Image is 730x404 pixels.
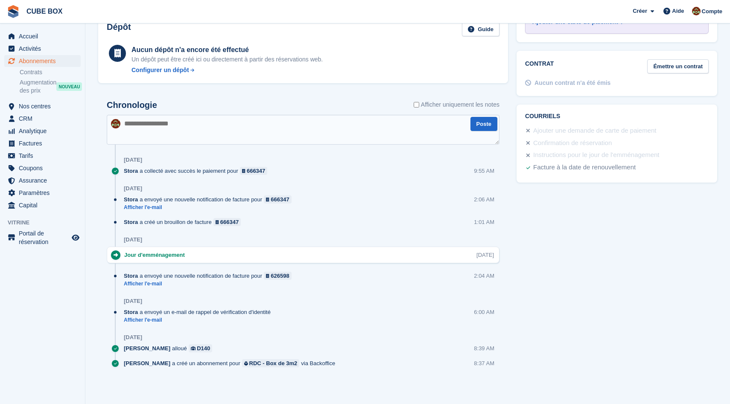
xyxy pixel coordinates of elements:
[124,204,296,211] a: Afficher l'e-mail
[131,55,323,64] p: Un dépôt peut être créé ici ou directement à partir des réservations web.
[7,5,20,18] img: stora-icon-8386f47178a22dfd0bd8f6a31ec36ba5ce8667c1dd55bd0f319d3a0aa187defe.svg
[4,229,81,246] a: menu
[264,195,292,203] a: 666347
[240,167,268,175] a: 666347
[474,167,494,175] div: 9:55 AM
[4,199,81,211] a: menu
[124,334,142,341] div: [DATE]
[4,174,81,186] a: menu
[474,218,494,226] div: 1:01 AM
[124,344,170,352] span: [PERSON_NAME]
[124,272,138,280] span: Stora
[533,138,612,148] div: Confirmation de réservation
[4,113,81,125] a: menu
[672,7,684,15] span: Aide
[23,4,66,18] a: CUBE BOX
[4,30,81,42] a: menu
[19,30,70,42] span: Accueil
[20,68,81,76] a: Contrats
[107,22,131,36] h2: Dépôt
[19,125,70,137] span: Analytique
[474,308,494,316] div: 6:00 AM
[124,195,296,203] div: a envoyé une nouvelle notification de facture pour
[107,100,157,110] h2: Chronologie
[124,157,142,163] div: [DATE]
[247,167,265,175] div: 666347
[242,359,299,367] a: RDC - Box de 3m2
[633,7,647,15] span: Créer
[19,137,70,149] span: Factures
[19,55,70,67] span: Abonnements
[692,7,701,15] img: alex soubira
[124,272,296,280] div: a envoyé une nouvelle notification de facture pour
[111,119,120,128] img: alex soubira
[19,174,70,186] span: Assurance
[533,163,636,173] div: Facture à la date de renouvellement
[131,66,323,75] a: Configurer un dépôt
[264,272,292,280] a: 626598
[20,78,56,95] span: Augmentation des prix
[414,100,419,109] input: Afficher uniquement les notes
[271,272,289,280] div: 626598
[414,100,499,109] label: Afficher uniquement les notes
[474,195,494,203] div: 2:06 AM
[197,344,210,352] div: D140
[249,359,298,367] div: RDC - Box de 3m2
[476,251,494,259] div: [DATE]
[533,150,660,160] div: Instructions pour le jour de l'emménagement
[4,55,81,67] a: menu
[124,218,138,226] span: Stora
[474,272,494,280] div: 2:04 AM
[19,199,70,211] span: Capital
[19,100,70,112] span: Nos centres
[213,218,241,226] a: 666347
[124,251,189,259] div: Jour d'emménagement
[647,59,709,73] a: Émettre un contrat
[474,344,494,352] div: 8:39 AM
[220,218,239,226] div: 666347
[525,113,709,120] h2: Courriels
[533,126,657,136] div: Ajouter une demande de carte de paiement
[124,308,138,316] span: Stora
[4,43,81,55] a: menu
[124,298,142,305] div: [DATE]
[20,78,81,95] a: Augmentation des prix NOUVEAU
[474,359,494,367] div: 8:37 AM
[124,185,142,192] div: [DATE]
[124,218,245,226] div: a créé un brouillon de facture
[525,59,554,73] h2: Contrat
[19,229,70,246] span: Portail de réservation
[4,137,81,149] a: menu
[4,150,81,162] a: menu
[271,195,289,203] div: 666347
[124,359,170,367] span: [PERSON_NAME]
[131,45,323,55] div: Aucun dépôt n'a encore été effectué
[470,117,497,131] button: Poste
[124,236,142,243] div: [DATE]
[702,7,722,16] span: Compte
[19,150,70,162] span: Tarifs
[124,280,296,288] a: Afficher l'e-mail
[8,218,85,227] span: Vitrine
[189,344,213,352] a: D140
[4,100,81,112] a: menu
[124,359,339,367] div: a créé un abonnement pour via Backoffice
[124,167,138,175] span: Stora
[19,43,70,55] span: Activités
[19,113,70,125] span: CRM
[56,82,82,91] div: NOUVEAU
[124,167,272,175] div: a collecté avec succès le paiement pour
[462,22,499,36] a: Guide
[19,162,70,174] span: Coupons
[131,66,189,75] div: Configurer un dépôt
[19,187,70,199] span: Paramètres
[124,308,275,316] div: a envoyé un e-mail de rappel de vérification d'identité
[4,125,81,137] a: menu
[4,187,81,199] a: menu
[534,78,610,87] div: Aucun contrat n'a été émis
[124,195,138,203] span: Stora
[124,317,275,324] a: Afficher l'e-mail
[4,162,81,174] a: menu
[70,233,81,243] a: Boutique d'aperçu
[124,344,216,352] div: alloué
